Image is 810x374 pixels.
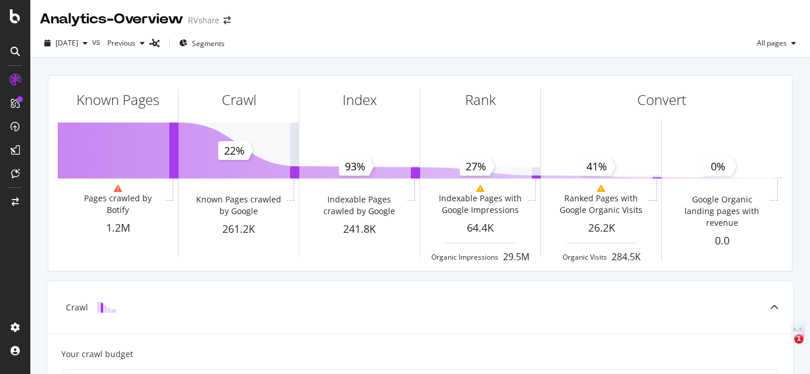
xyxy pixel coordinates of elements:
div: 261.2K [179,222,299,237]
div: Known Pages [76,90,159,110]
div: Index [343,90,377,110]
iframe: Intercom live chat [770,334,798,362]
div: 1.2M [58,221,178,236]
span: 2025 Sep. 19th [55,38,78,48]
span: All pages [752,38,787,48]
div: Crawl [66,302,88,313]
button: Segments [174,34,229,53]
div: Pages crawled by Botify [72,193,163,216]
button: All pages [752,34,801,53]
button: Previous [103,34,149,53]
button: [DATE] [40,34,92,53]
div: Indexable Pages crawled by Google [313,194,405,217]
div: 241.8K [299,222,420,237]
div: 29.5M [503,250,529,264]
div: Analytics - Overview [40,9,183,29]
div: RVshare [188,15,219,26]
span: Previous [103,38,135,48]
img: block-icon [97,302,116,313]
span: Segments [192,39,225,48]
div: 64.4K [420,221,540,236]
div: Crawl [222,90,256,110]
div: Rank [465,90,496,110]
span: vs [92,36,103,48]
div: Organic Impressions [431,252,498,262]
div: Indexable Pages with Google Impressions [434,193,526,216]
div: Known Pages crawled by Google [193,194,284,217]
div: Your crawl budget [61,348,133,360]
div: arrow-right-arrow-left [224,16,231,25]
